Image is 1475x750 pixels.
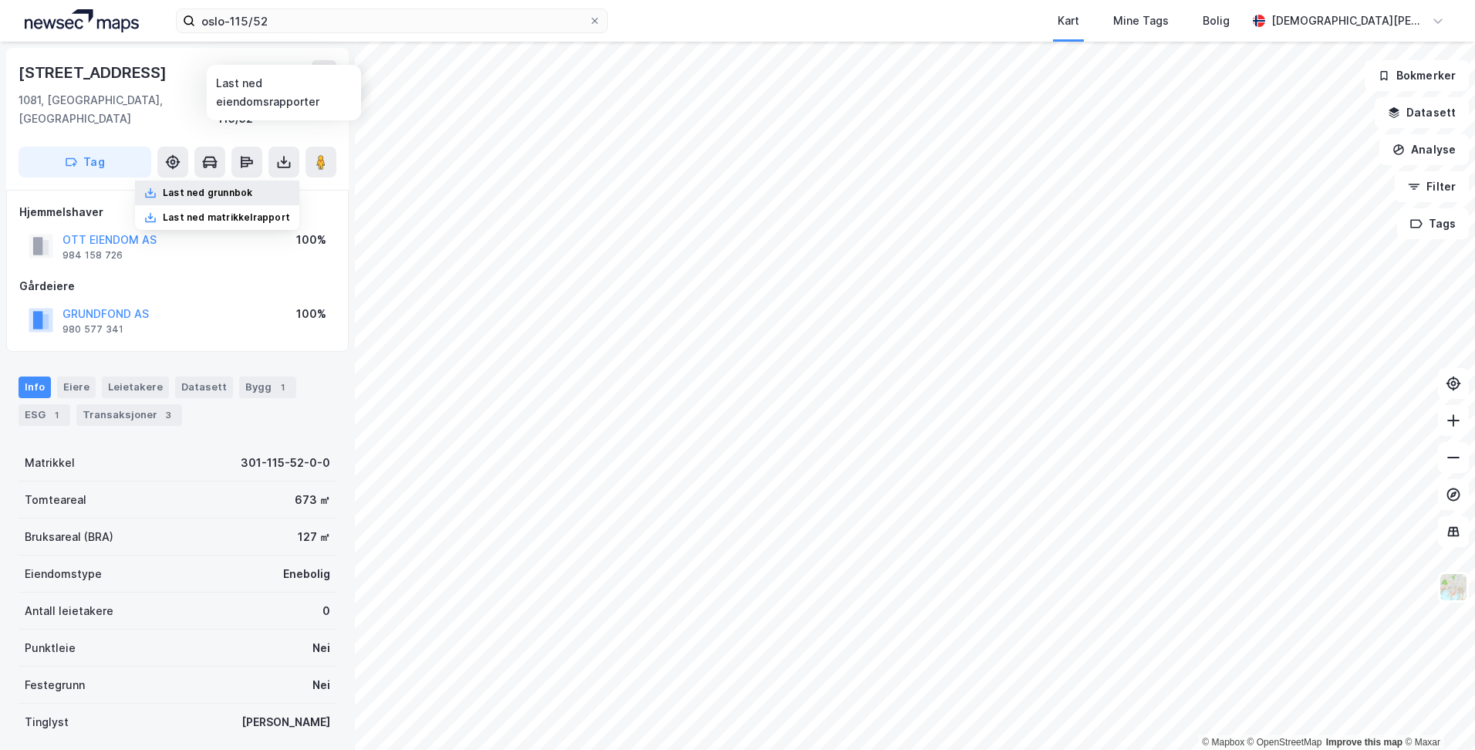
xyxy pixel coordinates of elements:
[1397,208,1469,239] button: Tags
[1203,12,1230,30] div: Bolig
[19,277,336,296] div: Gårdeiere
[1202,737,1244,748] a: Mapbox
[25,9,139,32] img: logo.a4113a55bc3d86da70a041830d287a7e.svg
[57,377,96,398] div: Eiere
[218,91,336,128] div: [GEOGRAPHIC_DATA], 115/52
[49,407,64,423] div: 1
[163,187,252,199] div: Last ned grunnbok
[1247,737,1322,748] a: OpenStreetMap
[1113,12,1169,30] div: Mine Tags
[62,323,123,336] div: 980 577 341
[25,676,85,694] div: Festegrunn
[322,602,330,620] div: 0
[102,377,169,398] div: Leietakere
[296,231,326,249] div: 100%
[1375,97,1469,128] button: Datasett
[76,404,182,426] div: Transaksjoner
[19,147,151,177] button: Tag
[19,203,336,221] div: Hjemmelshaver
[25,528,113,546] div: Bruksareal (BRA)
[312,676,330,694] div: Nei
[25,491,86,509] div: Tomteareal
[1365,60,1469,91] button: Bokmerker
[241,713,330,731] div: [PERSON_NAME]
[25,602,113,620] div: Antall leietakere
[175,377,233,398] div: Datasett
[283,565,330,583] div: Enebolig
[19,60,170,85] div: [STREET_ADDRESS]
[296,305,326,323] div: 100%
[298,528,330,546] div: 127 ㎡
[25,639,76,657] div: Punktleie
[25,713,69,731] div: Tinglyst
[19,404,70,426] div: ESG
[1398,676,1475,750] iframe: Chat Widget
[295,491,330,509] div: 673 ㎡
[19,91,218,128] div: 1081, [GEOGRAPHIC_DATA], [GEOGRAPHIC_DATA]
[275,380,290,395] div: 1
[62,249,123,262] div: 984 158 726
[160,407,176,423] div: 3
[25,565,102,583] div: Eiendomstype
[1398,676,1475,750] div: Kontrollprogram for chat
[1439,573,1468,602] img: Z
[1326,737,1402,748] a: Improve this map
[1395,171,1469,202] button: Filter
[1379,134,1469,165] button: Analyse
[19,377,51,398] div: Info
[312,639,330,657] div: Nei
[195,9,589,32] input: Søk på adresse, matrikkel, gårdeiere, leietakere eller personer
[1271,12,1426,30] div: [DEMOGRAPHIC_DATA][PERSON_NAME]
[239,377,296,398] div: Bygg
[163,211,290,224] div: Last ned matrikkelrapport
[241,454,330,472] div: 301-115-52-0-0
[1058,12,1079,30] div: Kart
[25,454,75,472] div: Matrikkel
